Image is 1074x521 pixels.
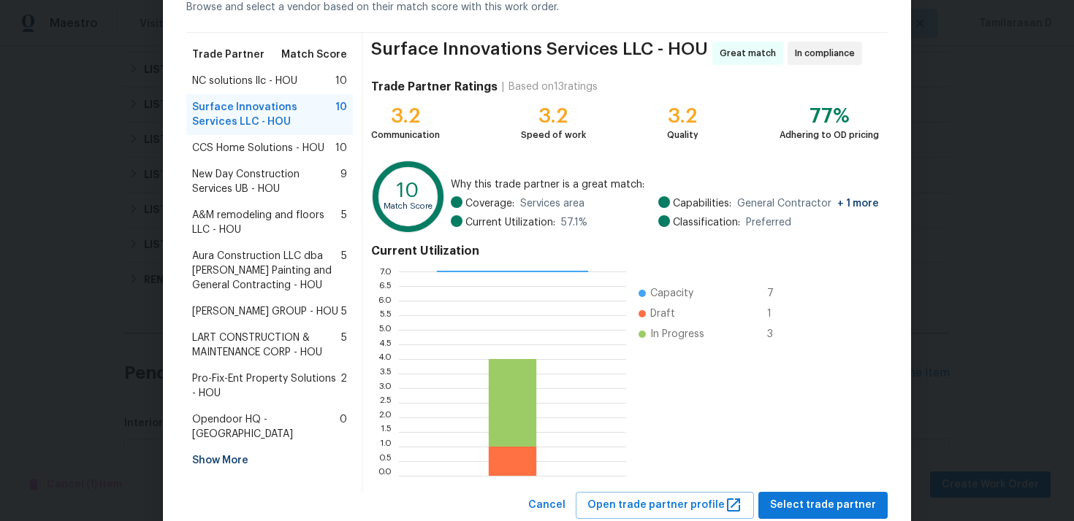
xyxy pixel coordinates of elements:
[758,492,888,519] button: Select trade partner
[509,80,598,94] div: Based on 13 ratings
[381,428,392,436] text: 1.5
[780,109,879,123] div: 77%
[397,180,419,201] text: 10
[767,286,791,301] span: 7
[281,47,347,62] span: Match Score
[192,141,324,155] span: CCS Home Solutions - HOU
[378,296,392,305] text: 6.0
[576,492,754,519] button: Open trade partner profile
[192,74,297,88] span: NC solutions llc - HOU
[780,128,879,142] div: Adhering to OD pricing
[340,412,347,441] span: 0
[465,196,514,211] span: Coverage:
[341,331,347,360] span: 5
[378,471,392,480] text: 0.0
[380,442,392,451] text: 1.0
[341,249,347,293] span: 5
[192,47,264,62] span: Trade Partner
[673,215,740,230] span: Classification:
[378,355,392,363] text: 4.0
[720,46,782,61] span: Great match
[378,457,392,466] text: 0.5
[650,306,675,321] span: Draft
[341,208,347,237] span: 5
[340,371,347,401] span: 2
[371,128,440,142] div: Communication
[192,412,340,441] span: Opendoor HQ - [GEOGRAPHIC_DATA]
[186,447,353,474] div: Show More
[767,327,791,341] span: 3
[767,306,791,321] span: 1
[465,215,555,230] span: Current Utilization:
[837,198,879,209] span: + 1 more
[650,327,704,341] span: In Progress
[340,167,347,196] span: 9
[380,267,392,276] text: 7.0
[378,340,392,349] text: 4.5
[371,42,708,65] span: Surface Innovations Services LLC - HOU
[667,128,698,142] div: Quality
[522,492,571,519] button: Cancel
[335,100,347,129] span: 10
[587,496,742,514] span: Open trade partner profile
[192,249,341,293] span: Aura Construction LLC dba [PERSON_NAME] Painting and General Contracting - HOU
[379,398,392,407] text: 2.5
[379,369,392,378] text: 3.5
[192,304,338,319] span: [PERSON_NAME] GROUP - HOU
[528,496,565,514] span: Cancel
[335,141,347,155] span: 10
[371,244,879,258] h4: Current Utilization
[384,202,433,210] text: Match Score
[673,196,731,211] span: Capabilities:
[770,496,876,514] span: Select trade partner
[498,80,509,94] div: |
[378,384,392,393] text: 3.0
[667,109,698,123] div: 3.2
[371,80,498,94] h4: Trade Partner Ratings
[650,286,693,301] span: Capacity
[561,215,587,230] span: 57.1 %
[192,100,335,129] span: Surface Innovations Services LLC - HOU
[341,304,347,319] span: 5
[795,46,861,61] span: In compliance
[378,282,392,290] text: 6.5
[378,413,392,422] text: 2.0
[521,109,586,123] div: 3.2
[335,74,347,88] span: 10
[192,331,341,360] span: LART CONSTRUCTION & MAINTENANCE CORP - HOU
[521,128,586,142] div: Speed of work
[379,311,392,320] text: 5.5
[192,371,340,401] span: Pro-Fix-Ent Property Solutions - HOU
[746,215,791,230] span: Preferred
[192,208,341,237] span: A&M remodeling and floors LLC - HOU
[192,167,340,196] span: New Day Construction Services UB - HOU
[371,109,440,123] div: 3.2
[520,196,584,211] span: Services area
[737,196,879,211] span: General Contractor
[378,325,392,334] text: 5.0
[451,177,879,192] span: Why this trade partner is a great match:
